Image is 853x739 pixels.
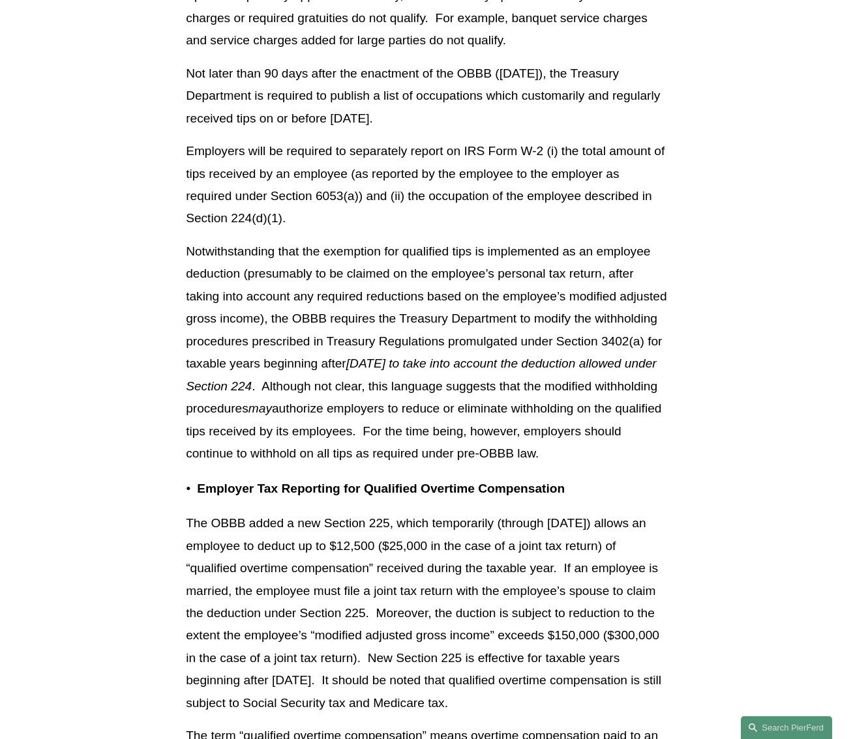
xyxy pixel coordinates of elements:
[186,512,667,714] p: The OBBB added a new Section 225, which temporarily (through [DATE]) allows an employee to deduct...
[186,240,667,465] p: Notwithstanding that the exemption for qualified tips is implemented as an employee deduction (pr...
[248,401,272,415] em: may
[186,140,667,230] p: Employers will be required to separately report on IRS Form W-2 (i) the total amount of tips rece...
[186,63,667,130] p: Not later than 90 days after the enactment of the OBBB ([DATE]), the Treasury Department is requi...
[346,356,385,370] em: [DATE]
[186,356,660,392] em: to take into account the deduction allowed under Section 224
[197,482,565,495] strong: Employer Tax Reporting for Qualified Overtime Compensation
[741,716,832,739] a: Search this site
